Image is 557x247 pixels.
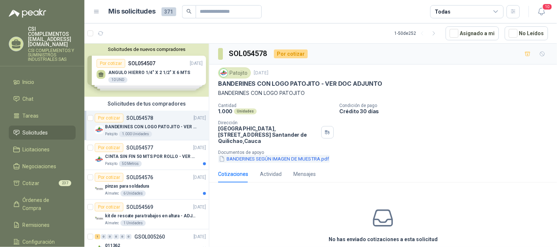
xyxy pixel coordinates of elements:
h3: SOL054578 [229,48,268,59]
div: 0 [120,234,125,239]
div: 0 [113,234,119,239]
a: Inicio [9,75,76,89]
div: Mensajes [293,170,316,178]
span: Licitaciones [23,145,50,154]
div: 0 [107,234,113,239]
h1: Mis solicitudes [109,6,156,17]
img: Logo peakr [9,9,46,18]
p: [DATE] [193,174,206,181]
p: SOL054576 [126,175,153,180]
span: Remisiones [23,221,50,229]
button: Asignado a mi [446,26,499,40]
div: 0 [101,234,106,239]
a: Licitaciones [9,143,76,156]
span: Negociaciones [23,162,57,170]
img: Company Logo [95,214,104,223]
span: Inicio [23,78,35,86]
p: Cantidad [218,103,334,108]
img: Company Logo [95,185,104,193]
p: [GEOGRAPHIC_DATA], [STREET_ADDRESS] Santander de Quilichao , Cauca [218,125,318,144]
div: 0 [126,234,131,239]
span: search [187,9,192,14]
div: Solicitudes de nuevos compradoresPor cotizarSOL054507[DATE] ANGULO HIERRO 1/4" X 2 1/2" X 6 MTS10... [84,44,209,97]
p: Almatec [105,220,119,226]
div: 1.000 Unidades [119,131,152,137]
div: Por cotizar [274,49,308,58]
div: Por cotizar [95,143,123,152]
img: Company Logo [220,69,228,77]
p: [DATE] [193,144,206,151]
p: BANDERINES CON LOGO PATOJITO [218,89,548,97]
p: [DATE] [193,233,206,240]
p: 1.000 [218,108,232,114]
div: Por cotizar [95,173,123,182]
a: Remisiones [9,218,76,232]
span: Cotizar [23,179,40,187]
div: Solicitudes de tus compradores [84,97,209,111]
div: 1 Unidades [120,220,146,226]
p: [DATE] [254,70,268,77]
p: Patojito [105,131,117,137]
p: Patojito [105,161,117,167]
div: Patojito [218,67,251,78]
a: Por cotizarSOL054576[DATE] Company Logopinzas para soldaduraAlmatec6 Unidades [84,170,209,200]
p: Documentos de apoyo [218,150,554,155]
p: pinzas para soldadura [105,183,149,190]
p: CSI COMPLEMENTOS Y SUMINISTROS INDUSTRIALES SAS [28,48,76,62]
p: SOL054577 [126,145,153,150]
div: Por cotizar [95,203,123,211]
p: kit de rescate para trabajos en altura - ADJUNTAR FICHA TECNICA [105,213,196,220]
p: GSOL005260 [134,234,165,239]
img: Company Logo [95,125,104,134]
div: 1 - 50 de 252 [395,27,440,39]
a: Por cotizarSOL054569[DATE] Company Logokit de rescate para trabajos en altura - ADJUNTAR FICHA TE... [84,200,209,229]
a: Cotizar237 [9,176,76,190]
div: Cotizaciones [218,170,248,178]
span: 237 [59,180,71,186]
span: Chat [23,95,34,103]
div: 1 [95,234,100,239]
p: [DATE] [193,115,206,122]
div: 50 Metros [119,161,142,167]
p: Almatec [105,191,119,196]
a: Solicitudes [9,126,76,140]
a: Por cotizarSOL054577[DATE] Company LogoCINTA SIN FIN 50 MTS POR ROLLO - VER DOC ADJUNTOPatojito50... [84,140,209,170]
span: Órdenes de Compra [23,196,69,212]
button: Solicitudes de nuevos compradores [87,47,206,52]
button: No Leídos [505,26,548,40]
span: Configuración [23,238,55,246]
h3: No has enviado cotizaciones a esta solicitud [329,235,438,243]
p: Condición de pago [340,103,554,108]
p: SOL054578 [126,115,153,121]
p: SOL054569 [126,204,153,210]
div: Actividad [260,170,282,178]
span: 371 [162,7,176,16]
button: BANDERINES SEGÚN IMAGEN DE MUESTRA.pdf [218,155,330,163]
p: CINTA SIN FIN 50 MTS POR ROLLO - VER DOC ADJUNTO [105,153,196,160]
p: [DATE] [193,204,206,211]
div: Todas [435,8,451,16]
p: Dirección [218,120,318,125]
p: BANDERINES CON LOGO PATOJITO - VER DOC ADJUNTO [105,123,196,130]
div: 6 Unidades [120,191,146,196]
span: Solicitudes [23,129,48,137]
a: Tareas [9,109,76,123]
span: 10 [542,3,553,10]
img: Company Logo [95,155,104,164]
a: Órdenes de Compra [9,193,76,215]
div: Por cotizar [95,114,123,122]
p: Crédito 30 días [340,108,554,114]
button: 10 [535,5,548,18]
span: Tareas [23,112,39,120]
a: Chat [9,92,76,106]
a: Negociaciones [9,159,76,173]
a: Por cotizarSOL054578[DATE] Company LogoBANDERINES CON LOGO PATOJITO - VER DOC ADJUNTOPatojito1.00... [84,111,209,140]
div: Unidades [234,108,257,114]
p: CSI COMPLEMENTOS [EMAIL_ADDRESS][DOMAIN_NAME] [28,26,76,47]
p: BANDERINES CON LOGO PATOJITO - VER DOC ADJUNTO [218,80,382,88]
